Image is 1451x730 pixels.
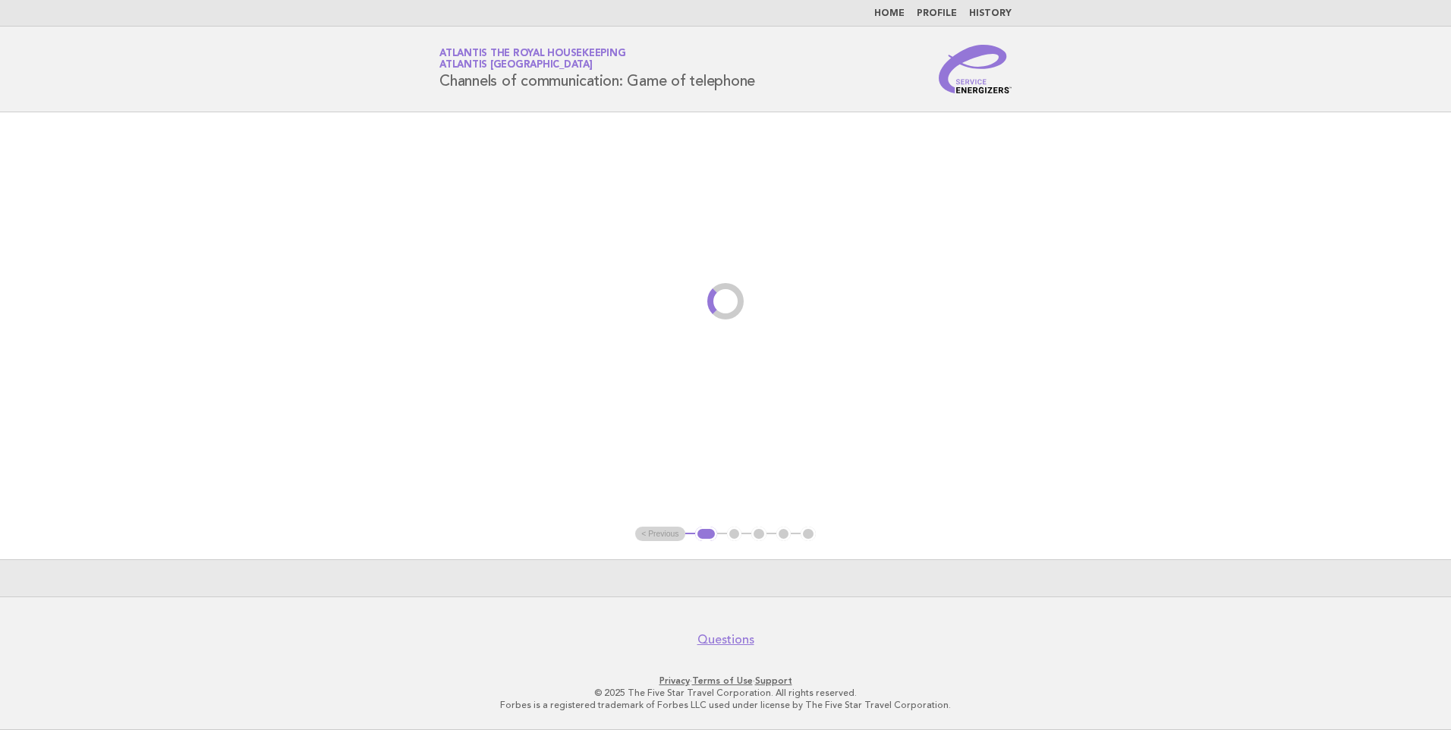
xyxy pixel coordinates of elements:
p: Forbes is a registered trademark of Forbes LLC used under license by The Five Star Travel Corpora... [261,699,1190,711]
a: Terms of Use [692,675,753,686]
a: History [969,9,1012,18]
a: Profile [917,9,957,18]
span: Atlantis [GEOGRAPHIC_DATA] [439,61,593,71]
a: Home [874,9,905,18]
a: Support [755,675,792,686]
h1: Channels of communication: Game of telephone [439,49,755,89]
img: Service Energizers [939,45,1012,93]
a: Atlantis the Royal HousekeepingAtlantis [GEOGRAPHIC_DATA] [439,49,625,70]
a: Privacy [659,675,690,686]
p: © 2025 The Five Star Travel Corporation. All rights reserved. [261,687,1190,699]
p: · · [261,675,1190,687]
a: Questions [697,632,754,647]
